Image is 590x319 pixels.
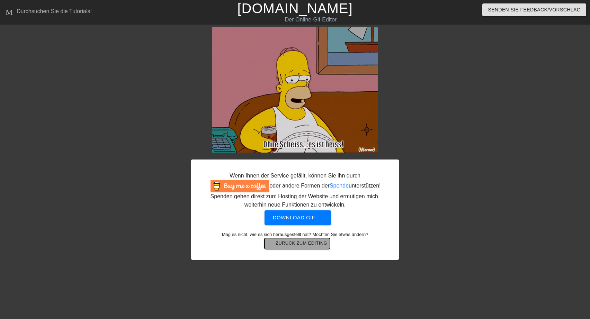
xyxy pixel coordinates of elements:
[265,210,331,225] button: Download gif
[212,27,378,153] img: gLJ9QpZ1.gif
[200,16,421,24] div: Der Online-Gif-Editor
[330,183,349,189] a: Spende
[202,231,388,249] div: Mag es nicht, wie es sich herausgestellt hat? Möchten Sie etwas ändern?
[237,1,352,16] a: [DOMAIN_NAME]
[265,238,330,249] button: Zurück zum Editing
[319,213,327,222] span: get-app
[482,3,586,16] button: Senden Sie Feedback/Vorschlag
[273,213,323,222] span: Download gif
[211,180,269,192] img: Kaufen Sie mir einen Kaffee
[203,172,387,209] div: Wenn Ihnen der Service gefällt, können Sie ihn durch oder andere Formen der unterstützen ! Spende...
[17,8,92,14] div: Durchsuchen Sie die Tutorials!
[259,214,331,220] a: Download gif
[267,239,276,248] span: arrow-back
[488,6,581,14] span: Senden Sie Feedback/Vorschlag
[6,7,14,15] span: Menü-Buch
[267,239,327,248] span: Zurück zum Editing
[6,7,92,17] a: Durchsuchen Sie die Tutorials!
